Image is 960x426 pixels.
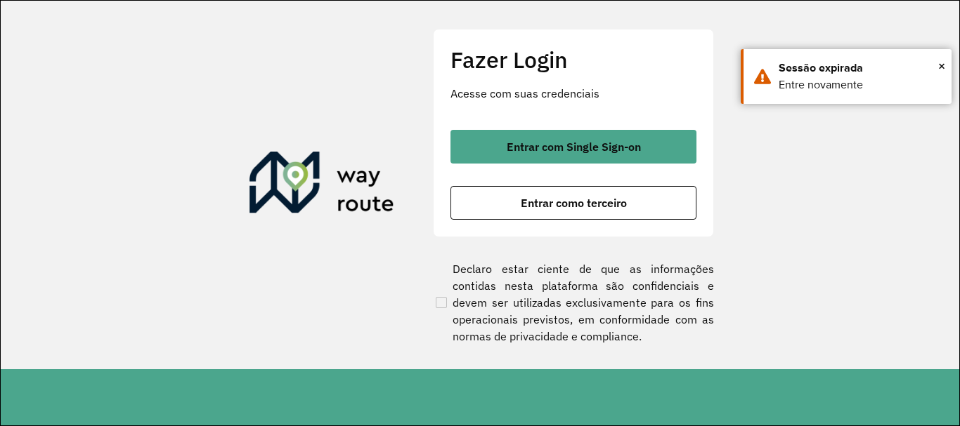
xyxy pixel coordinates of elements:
button: button [450,130,696,164]
img: Roteirizador AmbevTech [249,152,394,219]
h2: Fazer Login [450,46,696,73]
button: Close [938,55,945,76]
span: Entrar com Single Sign-on [507,141,641,152]
div: Entre novamente [779,76,941,93]
span: × [938,55,945,76]
label: Declaro estar ciente de que as informações contidas nesta plataforma são confidenciais e devem se... [433,260,714,345]
div: Sessão expirada [779,60,941,76]
button: button [450,186,696,220]
p: Acesse com suas credenciais [450,85,696,102]
span: Entrar como terceiro [521,197,627,208]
